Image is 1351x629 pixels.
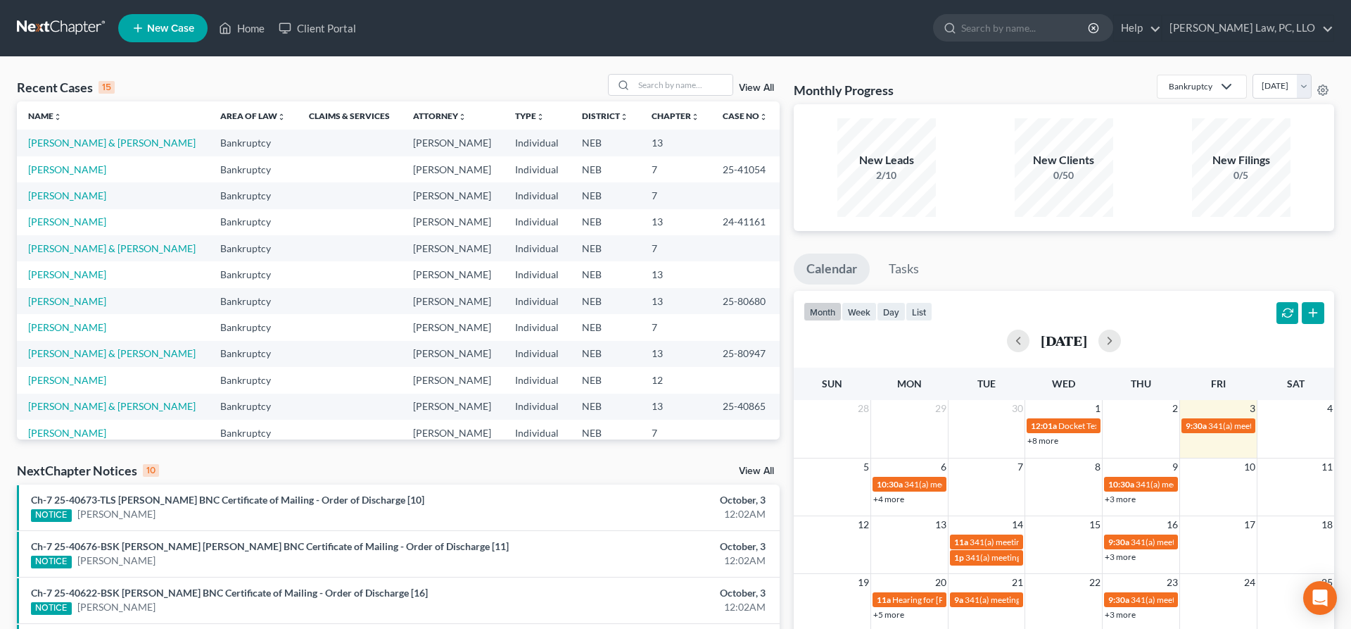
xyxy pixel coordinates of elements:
td: Bankruptcy [209,367,298,393]
span: Thu [1131,378,1151,390]
td: Bankruptcy [209,130,298,156]
div: October, 3 [530,540,766,554]
span: 22 [1088,574,1102,591]
span: 24 [1243,574,1257,591]
div: NOTICE [31,556,72,568]
span: 11 [1320,459,1334,475]
div: 12:02AM [530,554,766,568]
span: 23 [1165,574,1179,591]
a: View All [739,83,774,93]
a: +5 more [873,609,904,620]
span: 11a [877,594,891,605]
button: day [877,302,906,321]
i: unfold_more [691,113,699,121]
td: NEB [571,209,640,235]
span: 20 [934,574,948,591]
td: 13 [640,394,711,420]
button: month [804,302,842,321]
div: Bankruptcy [1169,80,1212,92]
td: Individual [504,130,571,156]
span: 10:30a [877,479,903,490]
div: 12:02AM [530,507,766,521]
span: Docket Text: for [PERSON_NAME] [1058,421,1184,431]
a: +3 more [1105,494,1136,504]
a: View All [739,466,774,476]
div: October, 3 [530,493,766,507]
span: 14 [1010,516,1025,533]
span: 9:30a [1186,421,1207,431]
span: Sun [822,378,842,390]
td: NEB [571,156,640,182]
span: 9a [954,594,963,605]
a: Help [1114,15,1161,41]
td: 13 [640,341,711,367]
td: NEB [571,420,640,446]
td: NEB [571,314,640,340]
td: 25-80680 [711,288,780,314]
a: [PERSON_NAME] [28,163,106,175]
button: list [906,302,932,321]
span: 2 [1171,400,1179,417]
a: Calendar [794,254,870,285]
td: 25-41054 [711,156,780,182]
td: [PERSON_NAME] [402,367,503,393]
span: 341(a) meeting for [PERSON_NAME] & [PERSON_NAME] [904,479,1115,490]
a: [PERSON_NAME] [77,554,156,568]
td: NEB [571,288,640,314]
td: 13 [640,130,711,156]
a: [PERSON_NAME] [28,268,106,280]
span: 10:30a [1108,479,1134,490]
td: Individual [504,209,571,235]
td: Individual [504,394,571,420]
div: New Clients [1015,152,1113,168]
td: [PERSON_NAME] [402,235,503,261]
span: 341(a) meeting for [PERSON_NAME] [1131,537,1267,547]
input: Search by name... [634,75,732,95]
a: Attorneyunfold_more [413,111,467,121]
span: 16 [1165,516,1179,533]
a: Ch-7 25-40673-TLS [PERSON_NAME] BNC Certificate of Mailing - Order of Discharge [10] [31,494,424,506]
span: 341(a) meeting for [PERSON_NAME] [1131,594,1267,605]
td: [PERSON_NAME] [402,156,503,182]
td: NEB [571,235,640,261]
span: 12:01a [1031,421,1057,431]
td: [PERSON_NAME] [402,314,503,340]
td: [PERSON_NAME] [402,420,503,446]
a: Ch-7 25-40622-BSK [PERSON_NAME] BNC Certificate of Mailing - Order of Discharge [16] [31,587,428,599]
i: unfold_more [620,113,628,121]
td: Bankruptcy [209,235,298,261]
td: [PERSON_NAME] [402,209,503,235]
div: NextChapter Notices [17,462,159,479]
input: Search by name... [961,15,1090,41]
span: 18 [1320,516,1334,533]
td: 25-80947 [711,341,780,367]
span: 19 [856,574,870,591]
td: [PERSON_NAME] [402,182,503,208]
i: unfold_more [458,113,467,121]
span: Fri [1211,378,1226,390]
div: 0/50 [1015,168,1113,182]
td: 7 [640,420,711,446]
h3: Monthly Progress [794,82,894,99]
span: Sat [1287,378,1305,390]
a: Nameunfold_more [28,111,62,121]
i: unfold_more [53,113,62,121]
td: [PERSON_NAME] [402,288,503,314]
div: NOTICE [31,602,72,615]
td: Individual [504,156,571,182]
span: Tue [977,378,996,390]
span: 4 [1326,400,1334,417]
div: 12:02AM [530,600,766,614]
td: Bankruptcy [209,394,298,420]
td: 13 [640,209,711,235]
span: 29 [934,400,948,417]
a: [PERSON_NAME] [28,374,106,386]
th: Claims & Services [298,101,402,130]
i: unfold_more [759,113,768,121]
td: Bankruptcy [209,314,298,340]
td: [PERSON_NAME] [402,130,503,156]
a: +8 more [1027,435,1058,446]
div: 0/5 [1192,168,1290,182]
span: 11a [954,537,968,547]
div: Recent Cases [17,79,115,96]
